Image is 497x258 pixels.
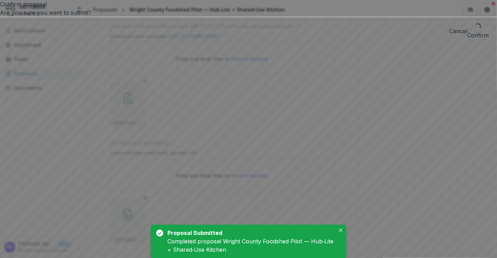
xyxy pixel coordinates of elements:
div: Completed proposal Wright County Foodshed Pilot — Hub‑Lite + Shared‑Use Kitchen [167,237,335,254]
button: Cancel [449,27,467,35]
button: Confirm [467,23,489,39]
button: Close [337,226,345,235]
div: Proposal Submitted [167,229,332,237]
span: Confirm [467,32,489,39]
